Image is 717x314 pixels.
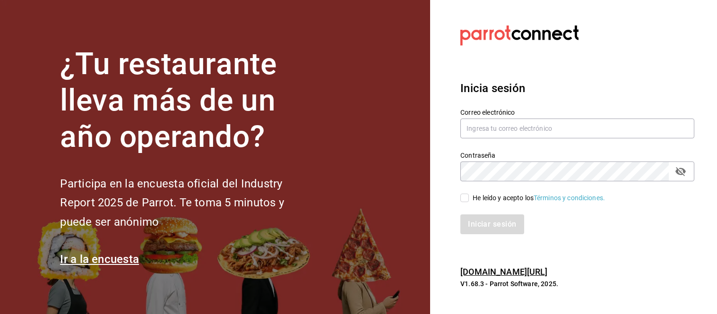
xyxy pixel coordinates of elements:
[60,46,315,155] h1: ¿Tu restaurante lleva más de un año operando?
[460,109,694,116] label: Correo electrónico
[473,193,605,203] div: He leído y acepto los
[460,279,694,289] p: V1.68.3 - Parrot Software, 2025.
[60,253,139,266] a: Ir a la encuesta
[673,163,689,179] button: passwordField
[460,119,694,138] input: Ingresa tu correo electrónico
[534,194,605,202] a: Términos y condiciones.
[460,80,694,97] h3: Inicia sesión
[460,267,547,277] a: [DOMAIN_NAME][URL]
[60,174,315,232] h2: Participa en la encuesta oficial del Industry Report 2025 de Parrot. Te toma 5 minutos y puede se...
[460,152,694,159] label: Contraseña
